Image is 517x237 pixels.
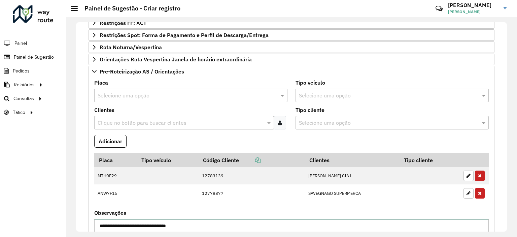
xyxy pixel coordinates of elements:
[399,153,460,167] th: Tipo cliente
[78,5,180,12] h2: Painel de Sugestão - Criar registro
[13,67,30,75] span: Pedidos
[100,20,146,26] span: Restrições FF: ACT
[448,9,498,15] span: [PERSON_NAME]
[94,135,127,148] button: Adicionar
[296,106,324,114] label: Tipo cliente
[305,184,399,202] td: SAVEGNAGO SUPERMERCA
[296,79,325,87] label: Tipo veículo
[89,41,494,53] a: Rota Noturna/Vespertina
[432,1,446,16] a: Contato Rápido
[94,79,108,87] label: Placa
[89,66,494,77] a: Pre-Roteirização AS / Orientações
[94,209,126,217] label: Observações
[89,29,494,41] a: Restrições Spot: Forma de Pagamento e Perfil de Descarga/Entrega
[89,17,494,29] a: Restrições FF: ACT
[199,184,305,202] td: 12778877
[305,167,399,185] td: [PERSON_NAME] CIA L
[100,69,184,74] span: Pre-Roteirização AS / Orientações
[14,40,27,47] span: Painel
[14,54,54,61] span: Painel de Sugestão
[100,32,269,38] span: Restrições Spot: Forma de Pagamento e Perfil de Descarga/Entrega
[89,54,494,65] a: Orientações Rota Vespertina Janela de horário extraordinária
[448,2,498,8] h3: [PERSON_NAME]
[137,153,198,167] th: Tipo veículo
[13,109,25,116] span: Tático
[199,167,305,185] td: 12783139
[100,57,252,62] span: Orientações Rota Vespertina Janela de horário extraordinária
[100,45,162,50] span: Rota Noturna/Vespertina
[94,184,137,202] td: ANW7F15
[13,95,34,102] span: Consultas
[305,153,399,167] th: Clientes
[94,106,114,114] label: Clientes
[94,153,137,167] th: Placa
[239,157,261,164] a: Copiar
[94,167,137,185] td: MTH0F29
[14,81,35,88] span: Relatórios
[199,153,305,167] th: Código Cliente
